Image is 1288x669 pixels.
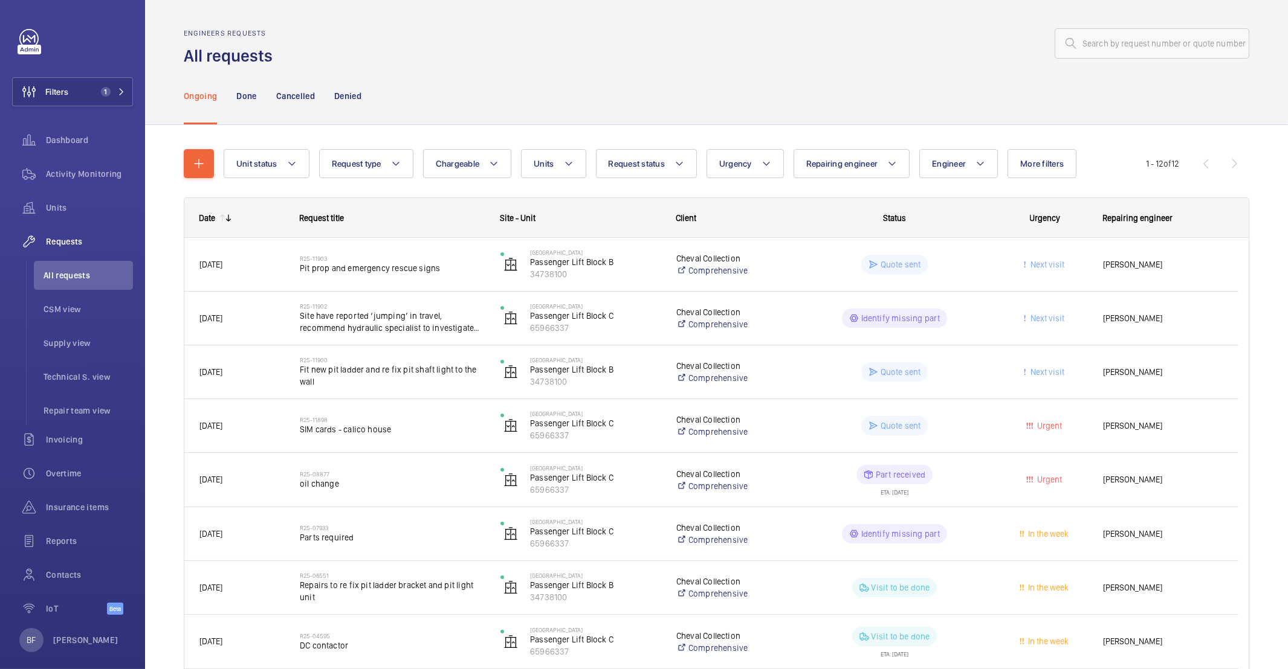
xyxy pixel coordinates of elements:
[530,310,661,322] p: Passenger Lift Block C
[503,635,518,649] img: elevator.svg
[300,310,485,334] span: Site have reported ‘jumping’ in travel, recommend hydraulic specialist to investigate further
[596,149,697,178] button: Request status
[436,159,480,168] span: Chargeable
[1103,258,1223,272] span: [PERSON_NAME]
[300,255,485,262] h2: R25-11903
[236,159,277,168] span: Unit status
[319,149,413,178] button: Request type
[300,572,485,579] h2: R25-06551
[676,468,786,480] p: Cheval Collection
[199,529,222,539] span: [DATE]
[521,149,586,178] button: Units
[530,591,661,603] p: 34738100
[332,159,381,168] span: Request type
[676,360,786,372] p: Cheval Collection
[300,356,485,363] h2: R25-11900
[1103,365,1223,379] span: [PERSON_NAME]
[676,252,786,264] p: Cheval Collection
[199,421,222,431] span: [DATE]
[530,256,661,268] p: Passenger Lift Block B
[46,134,133,146] span: Dashboard
[199,583,222,592] span: [DATE]
[806,159,878,168] span: Repairing engineer
[881,484,908,495] div: ETA: [DATE]
[45,86,68,98] span: Filters
[676,414,786,426] p: Cheval Collection
[44,405,133,417] span: Repair team view
[46,235,133,248] span: Requests
[53,634,118,646] p: [PERSON_NAME]
[707,149,784,178] button: Urgency
[300,478,485,490] span: oil change
[1008,149,1076,178] button: More filters
[534,159,554,168] span: Units
[861,528,940,540] p: Identify missing part
[423,149,512,178] button: Chargeable
[1028,313,1064,323] span: Next visit
[881,646,908,657] div: ETA: [DATE]
[107,603,123,615] span: Beta
[334,90,361,102] p: Denied
[530,429,661,441] p: 65966337
[300,470,485,478] h2: R25-08877
[184,45,280,67] h1: All requests
[300,363,485,388] span: Fit new pit ladder and re fix pit shaft light to the wall
[530,376,661,388] p: 34738100
[1030,213,1061,223] span: Urgency
[1026,636,1069,646] span: In the week
[676,587,786,600] a: Comprehensive
[300,632,485,639] h2: R25-04595
[676,575,786,587] p: Cheval Collection
[46,569,133,581] span: Contacts
[676,372,786,384] a: Comprehensive
[300,416,485,423] h2: R25-11898
[676,213,696,223] span: Client
[1102,213,1173,223] span: Repairing engineer
[530,484,661,496] p: 65966337
[199,367,222,377] span: [DATE]
[44,371,133,383] span: Technical S. view
[530,464,661,472] p: [GEOGRAPHIC_DATA]
[530,579,661,591] p: Passenger Lift Block B
[224,149,309,178] button: Unit status
[500,213,536,223] span: Site - Unit
[1146,159,1179,168] span: 1 - 12 12
[530,363,661,376] p: Passenger Lift Block B
[530,268,661,280] p: 34738100
[1103,473,1223,487] span: [PERSON_NAME]
[872,581,930,594] p: Visit to be done
[530,633,661,645] p: Passenger Lift Block C
[1035,421,1063,431] span: Urgent
[44,337,133,349] span: Supply view
[861,312,940,324] p: Identify missing part
[530,525,661,537] p: Passenger Lift Block C
[530,472,661,484] p: Passenger Lift Block C
[46,202,133,214] span: Units
[503,418,518,433] img: elevator.svg
[881,258,921,270] p: Quote sent
[530,302,661,310] p: [GEOGRAPHIC_DATA]
[1028,367,1064,377] span: Next visit
[1103,419,1223,433] span: [PERSON_NAME]
[1028,260,1064,269] span: Next visit
[503,473,518,487] img: elevator.svg
[46,467,133,479] span: Overtime
[530,356,661,363] p: [GEOGRAPHIC_DATA]
[530,518,661,525] p: [GEOGRAPHIC_DATA]
[530,537,661,549] p: 65966337
[1103,312,1223,325] span: [PERSON_NAME]
[530,249,661,256] p: [GEOGRAPHIC_DATA]
[46,434,133,446] span: Invoicing
[530,626,661,633] p: [GEOGRAPHIC_DATA]
[676,534,786,546] a: Comprehensive
[1035,475,1063,484] span: Urgent
[530,572,661,579] p: [GEOGRAPHIC_DATA]
[300,531,485,543] span: Parts required
[199,260,222,269] span: [DATE]
[676,318,786,330] a: Comprehensive
[299,213,344,223] span: Request title
[46,168,133,180] span: Activity Monitoring
[300,639,485,651] span: DC contactor
[199,213,215,223] div: Date
[676,264,786,277] a: Comprehensive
